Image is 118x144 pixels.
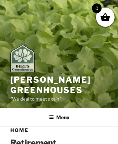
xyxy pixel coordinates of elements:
a: [PERSON_NAME] Greenhouses [10,75,91,95]
button: Menu [44,109,74,126]
p: "We deal to meet again" [10,95,108,103]
img: Burt's Greenhouses [10,44,35,72]
span: 0 [92,3,102,13]
h1: Home [10,127,108,134]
